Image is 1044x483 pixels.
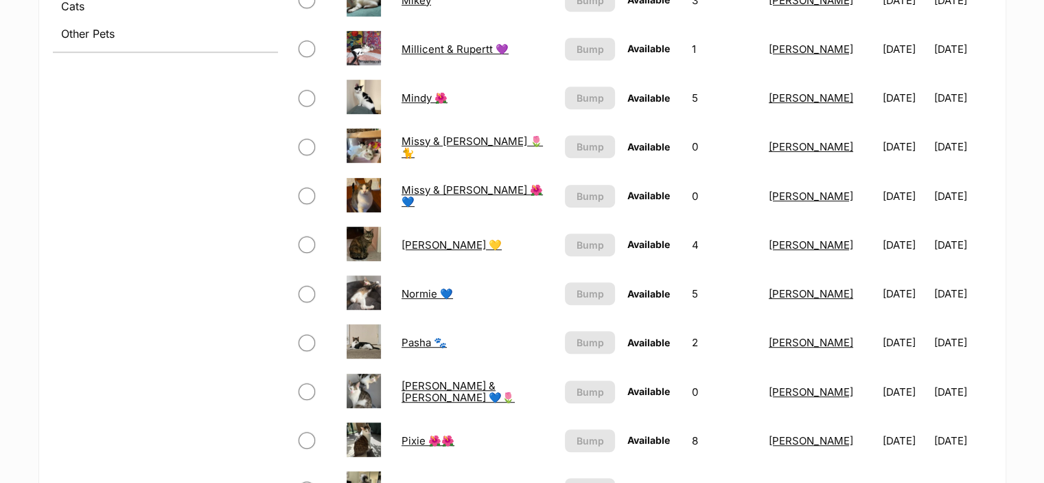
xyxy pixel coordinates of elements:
[577,139,604,154] span: Bump
[769,385,853,398] a: [PERSON_NAME]
[769,238,853,251] a: [PERSON_NAME]
[627,434,670,446] span: Available
[877,25,933,73] td: [DATE]
[627,337,670,348] span: Available
[934,270,990,317] td: [DATE]
[686,270,762,317] td: 5
[627,190,670,201] span: Available
[627,385,670,397] span: Available
[627,238,670,250] span: Available
[934,123,990,170] td: [DATE]
[347,31,381,65] img: Millicent & Rupertt 💜
[769,336,853,349] a: [PERSON_NAME]
[402,91,448,104] a: Mindy 🌺
[565,135,616,158] button: Bump
[347,227,381,261] img: Mona 💛
[627,43,670,54] span: Available
[934,417,990,464] td: [DATE]
[877,368,933,416] td: [DATE]
[565,381,616,403] button: Bump
[877,221,933,269] td: [DATE]
[627,92,670,104] span: Available
[565,331,616,354] button: Bump
[577,42,604,56] span: Bump
[686,74,762,122] td: 5
[686,172,762,220] td: 0
[347,324,381,359] img: Pasha 🐾
[686,368,762,416] td: 0
[402,183,543,208] a: Missy & [PERSON_NAME] 🌺💙
[565,429,616,452] button: Bump
[877,417,933,464] td: [DATE]
[769,91,853,104] a: [PERSON_NAME]
[577,335,604,350] span: Bump
[686,319,762,366] td: 2
[686,221,762,269] td: 4
[877,319,933,366] td: [DATE]
[402,379,515,404] a: [PERSON_NAME] & [PERSON_NAME] 💙🌷
[577,91,604,105] span: Bump
[402,43,509,56] a: Millicent & Rupertt 💜
[565,282,616,305] button: Bump
[402,287,453,300] a: Normie 💙
[934,172,990,220] td: [DATE]
[577,434,604,448] span: Bump
[769,287,853,300] a: [PERSON_NAME]
[769,43,853,56] a: [PERSON_NAME]
[402,434,454,447] a: Pixie 🌺🌺
[877,172,933,220] td: [DATE]
[769,434,853,447] a: [PERSON_NAME]
[934,74,990,122] td: [DATE]
[934,368,990,416] td: [DATE]
[627,141,670,153] span: Available
[934,221,990,269] td: [DATE]
[577,238,604,252] span: Bump
[577,287,604,301] span: Bump
[769,190,853,203] a: [PERSON_NAME]
[686,25,762,73] td: 1
[877,270,933,317] td: [DATE]
[877,74,933,122] td: [DATE]
[686,417,762,464] td: 8
[686,123,762,170] td: 0
[347,423,381,457] img: Pixie 🌺🌺
[565,87,616,109] button: Bump
[627,288,670,300] span: Available
[565,234,616,256] button: Bump
[934,25,990,73] td: [DATE]
[769,140,853,153] a: [PERSON_NAME]
[402,135,543,159] a: Missy & [PERSON_NAME] 🌷🐈
[565,185,616,207] button: Bump
[402,336,447,349] a: Pasha 🐾
[402,238,502,251] a: [PERSON_NAME] 💛
[877,123,933,170] td: [DATE]
[934,319,990,366] td: [DATE]
[53,21,278,46] a: Other Pets
[577,385,604,399] span: Bump
[565,38,616,60] button: Bump
[577,189,604,203] span: Bump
